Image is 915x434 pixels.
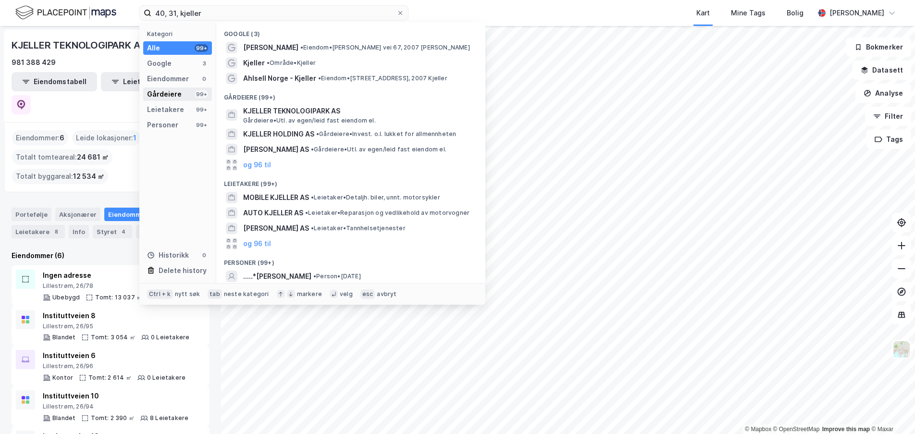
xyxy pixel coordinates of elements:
a: Mapbox [745,426,771,433]
span: Person • [DATE] [313,273,361,280]
span: Område • Kjeller [267,59,316,67]
div: markere [297,290,322,298]
div: Alle [147,42,160,54]
div: 0 Leietakere [147,374,185,382]
span: KJELLER TEKNOLOGIPARK AS [243,105,474,117]
a: Improve this map [822,426,870,433]
div: 99+ [195,106,208,113]
span: [PERSON_NAME] [243,42,298,53]
div: Leietakere [147,104,184,115]
div: Tomt: 2 614 ㎡ [88,374,132,382]
span: • [316,130,319,137]
a: OpenStreetMap [773,426,820,433]
span: [PERSON_NAME] AS [243,144,309,155]
iframe: Chat Widget [867,388,915,434]
div: Eiendommer : [12,130,68,146]
div: 99+ [195,90,208,98]
span: Gårdeiere • Utl. av egen/leid fast eiendom el. [311,146,446,153]
div: Eiendommer [147,73,189,85]
div: Personer (99+) [216,251,485,269]
div: 3 [200,60,208,67]
span: Eiendom • [PERSON_NAME] vei 67, 2007 [PERSON_NAME] [300,44,470,51]
div: Lillestrøm, 26/94 [43,403,188,410]
div: Tomt: 2 390 ㎡ [91,414,135,422]
div: 0 Leietakere [151,334,189,341]
div: neste kategori [224,290,269,298]
div: [PERSON_NAME] [829,7,884,19]
span: Leietaker • Reparasjon og vedlikehold av motorvogner [305,209,470,217]
div: 8 [51,227,61,236]
div: Transaksjoner [136,225,202,238]
div: 0 [200,251,208,259]
div: Kontrollprogram for chat [867,388,915,434]
div: Ctrl + k [147,289,173,299]
div: Blandet [52,334,75,341]
span: • [311,194,314,201]
div: Kategori [147,30,212,37]
div: Totalt byggareal : [12,169,108,184]
input: Søk på adresse, matrikkel, gårdeiere, leietakere eller personer [151,6,396,20]
span: Gårdeiere • Utl. av egen/leid fast eiendom el. [243,117,376,124]
span: 24 681 ㎡ [77,151,109,163]
div: Ingen adresse [43,270,197,281]
button: Leietakertabell [101,72,186,91]
div: Tomt: 13 037 ㎡ [95,294,142,301]
div: 8 Leietakere [150,414,188,422]
span: • [313,273,316,280]
span: MOBILE KJELLER AS [243,192,309,203]
div: Totalt tomteareal : [12,149,112,165]
div: 99+ [195,121,208,129]
div: Gårdeiere [147,88,182,100]
div: Google [147,58,172,69]
span: Kjeller [243,57,265,69]
button: Eiendomstabell [12,72,97,91]
span: Eiendom • [STREET_ADDRESS], 2007 Kjeller [318,74,447,82]
span: • [318,74,321,82]
div: velg [340,290,353,298]
span: Leietaker • Detaljh. biler, unnt. motorsykler [311,194,440,201]
span: KJELLER HOLDING AS [243,128,314,140]
span: 1 [133,132,136,144]
button: og 96 til [243,159,271,171]
button: Datasett [853,61,911,80]
button: Tags [866,130,911,149]
div: Kart [696,7,710,19]
div: Leietakere [12,225,65,238]
div: Instituttveien 6 [43,350,185,361]
div: esc [360,289,375,299]
div: Eiendommer [104,208,163,221]
button: Filter [865,107,911,126]
div: Leietakere (99+) [216,173,485,190]
span: [PERSON_NAME] AS [243,223,309,234]
button: og 96 til [243,238,271,249]
div: 99+ [195,44,208,52]
div: Tomt: 3 054 ㎡ [91,334,136,341]
div: KJELLER TEKNOLOGIPARK AS [12,37,148,53]
div: nytt søk [175,290,200,298]
span: 12 534 ㎡ [73,171,104,182]
div: Kontor [52,374,73,382]
div: Google (3) [216,23,485,40]
span: Leietaker • Tannhelsetjenester [311,224,406,232]
img: Z [892,340,911,359]
span: .....*[PERSON_NAME] [243,271,311,282]
button: Analyse [855,84,911,103]
div: avbryt [377,290,396,298]
span: AUTO KJELLER AS [243,207,303,219]
div: Personer [147,119,178,131]
div: 4 [119,227,128,236]
div: 981 388 429 [12,57,56,68]
span: • [267,59,270,66]
div: Lillestrøm, 26/95 [43,322,189,330]
div: Gårdeiere (99+) [216,86,485,103]
span: • [305,209,308,216]
div: Bolig [787,7,804,19]
div: Lillestrøm, 26/96 [43,362,185,370]
span: Ahlsell Norge - Kjeller [243,73,316,84]
div: 0 [200,75,208,83]
span: Gårdeiere • Invest. o.l. lukket for allmennheten [316,130,456,138]
div: Info [69,225,89,238]
div: Eiendommer (6) [12,250,210,261]
div: Historikk [147,249,189,261]
div: Aksjonærer [55,208,100,221]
